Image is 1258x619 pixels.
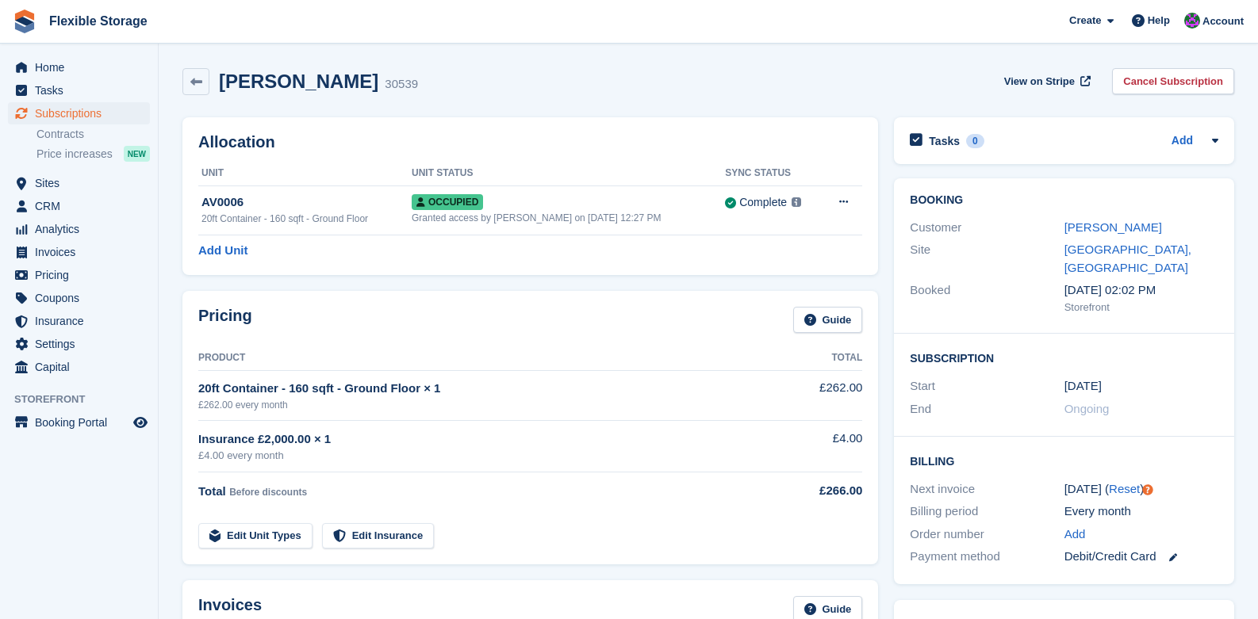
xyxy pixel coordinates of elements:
div: 20ft Container - 160 sqft - Ground Floor [201,212,412,226]
a: Contracts [36,127,150,142]
a: Add Unit [198,242,247,260]
a: menu [8,411,150,434]
span: Settings [35,333,130,355]
h2: Subscription [910,350,1218,365]
div: Order number [910,525,1064,544]
span: Subscriptions [35,102,130,124]
div: Billing period [910,502,1064,521]
h2: Tasks [929,134,960,148]
span: Ongoing [1064,402,1110,415]
img: icon-info-grey-7440780725fd019a000dd9b08b2336e03edf1995a4989e88bcd33f0948082b44.svg [792,197,801,207]
a: Edit Unit Types [198,523,313,549]
div: NEW [124,146,150,162]
span: Booking Portal [35,411,130,434]
a: Guide [793,307,863,333]
a: Preview store [131,413,150,432]
a: Reset [1109,482,1140,495]
a: menu [8,287,150,309]
td: £262.00 [762,370,862,420]
a: menu [8,356,150,378]
div: Storefront [1064,300,1218,315]
a: Cancel Subscription [1112,68,1234,94]
span: Analytics [35,218,130,240]
th: Total [762,346,862,371]
div: Tooltip anchor [1141,483,1155,497]
div: AV0006 [201,193,412,212]
div: 30539 [385,75,418,94]
div: £266.00 [762,482,862,500]
span: Sites [35,172,130,194]
div: Site [910,241,1064,277]
a: menu [8,56,150,78]
a: menu [8,310,150,332]
span: Tasks [35,79,130,101]
th: Product [198,346,762,371]
h2: Pricing [198,307,252,333]
span: Invoices [35,241,130,263]
div: Every month [1064,502,1218,521]
div: [DATE] ( ) [1064,480,1218,499]
div: Debit/Credit Card [1064,548,1218,566]
div: 20ft Container - 160 sqft - Ground Floor × 1 [198,380,762,398]
span: Coupons [35,287,130,309]
div: 0 [966,134,984,148]
h2: Booking [910,194,1218,207]
td: £4.00 [762,421,862,472]
span: Capital [35,356,130,378]
span: Before discounts [229,487,307,498]
div: Payment method [910,548,1064,566]
span: Account [1202,13,1244,29]
div: Booked [910,281,1064,315]
a: View on Stripe [998,68,1094,94]
span: Pricing [35,264,130,286]
a: Price increases NEW [36,145,150,162]
a: Add [1064,525,1086,544]
h2: Billing [910,453,1218,468]
img: stora-icon-8386f47178a22dfd0bd8f6a31ec36ba5ce8667c1dd55bd0f319d3a0aa187defe.svg [13,10,36,33]
span: Storefront [14,392,158,407]
th: Unit Status [412,161,725,186]
img: Daniel Douglas [1184,13,1200,29]
div: Granted access by [PERSON_NAME] on [DATE] 12:27 PM [412,211,725,225]
span: View on Stripe [1004,74,1075,90]
span: Help [1148,13,1170,29]
a: [PERSON_NAME] [1064,220,1162,234]
h2: Allocation [198,133,862,151]
a: menu [8,241,150,263]
a: menu [8,333,150,355]
a: menu [8,79,150,101]
div: Start [910,377,1064,395]
a: menu [8,195,150,217]
th: Unit [198,161,412,186]
a: Edit Insurance [322,523,435,549]
span: Total [198,484,226,498]
a: menu [8,218,150,240]
h2: [PERSON_NAME] [219,71,378,92]
div: £4.00 every month [198,448,762,464]
div: Complete [739,194,787,211]
span: Create [1069,13,1101,29]
time: 2023-12-30 00:00:00 UTC [1064,377,1102,395]
span: Price increases [36,147,113,162]
a: Add [1172,132,1193,151]
div: Insurance £2,000.00 × 1 [198,430,762,449]
a: menu [8,102,150,124]
div: [DATE] 02:02 PM [1064,281,1218,300]
a: menu [8,172,150,194]
div: End [910,400,1064,418]
span: Home [35,56,130,78]
div: £262.00 every month [198,398,762,412]
span: Insurance [35,310,130,332]
div: Customer [910,219,1064,237]
div: Next invoice [910,480,1064,499]
a: Flexible Storage [43,8,154,34]
a: [GEOGRAPHIC_DATA], [GEOGRAPHIC_DATA] [1064,243,1191,274]
span: Occupied [412,194,483,210]
th: Sync Status [725,161,821,186]
a: menu [8,264,150,286]
span: CRM [35,195,130,217]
